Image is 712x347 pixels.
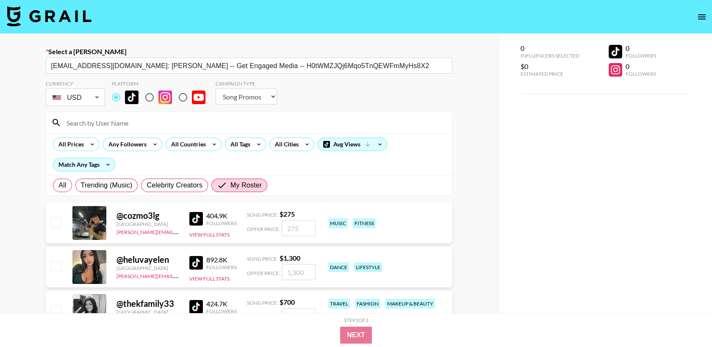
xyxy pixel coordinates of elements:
[206,264,237,270] div: Followers
[116,298,179,309] div: @ thekfamily33
[230,180,262,190] span: My Roster
[53,138,86,151] div: All Prices
[247,300,278,306] span: Song Price:
[282,308,316,324] input: 700
[280,210,295,218] strong: $ 275
[206,220,237,226] div: Followers
[693,8,710,25] button: open drawer
[112,80,212,87] div: Platform
[206,300,237,308] div: 424.7K
[116,210,179,221] div: @ cozmo3lg
[166,138,208,151] div: All Countries
[53,158,115,171] div: Match Any Tags
[328,299,350,308] div: travel
[46,47,452,56] label: Select a [PERSON_NAME]
[147,180,202,190] span: Celebrity Creators
[247,226,280,232] span: Offer Price:
[192,91,205,104] img: YouTube
[344,317,368,323] div: Step 1 of 2
[385,299,435,308] div: makeup & beauty
[355,299,380,308] div: fashion
[206,256,237,264] div: 892.8K
[46,80,105,87] div: Currency
[206,212,237,220] div: 404.9K
[189,231,230,238] button: View Full Stats
[225,138,252,151] div: All Tags
[626,44,656,52] div: 0
[626,62,656,71] div: 0
[116,221,179,227] div: [GEOGRAPHIC_DATA]
[521,62,579,71] div: $0
[116,254,179,265] div: @ heluvayelen
[189,300,203,314] img: TikTok
[328,218,348,228] div: music
[158,91,172,104] img: Instagram
[58,180,66,190] span: All
[7,6,91,26] img: Grail Talent
[116,271,242,279] a: [PERSON_NAME][EMAIL_ADDRESS][DOMAIN_NAME]
[521,71,579,77] div: Estimated Price
[247,256,278,262] span: Song Price:
[81,180,133,190] span: Trending (Music)
[189,256,203,270] img: TikTok
[61,116,447,129] input: Search by User Name
[521,44,579,52] div: 0
[189,212,203,226] img: TikTok
[103,138,148,151] div: Any Followers
[280,254,300,262] strong: $ 1,300
[280,298,295,306] strong: $ 700
[340,327,372,344] button: Next
[247,212,278,218] span: Song Price:
[328,262,349,272] div: dance
[521,52,579,59] div: Influencers Selected
[626,52,656,59] div: Followers
[247,270,280,276] span: Offer Price:
[116,309,179,315] div: [GEOGRAPHIC_DATA]
[206,308,237,314] div: Followers
[282,220,316,236] input: 275
[270,138,300,151] div: All Cities
[116,227,242,235] a: [PERSON_NAME][EMAIL_ADDRESS][DOMAIN_NAME]
[125,91,139,104] img: TikTok
[354,262,382,272] div: lifestyle
[318,138,387,151] div: Avg Views
[216,80,277,87] div: Campaign Type
[189,275,230,282] button: View Full Stats
[353,218,376,228] div: fitness
[626,71,656,77] div: Followers
[116,265,179,271] div: [GEOGRAPHIC_DATA]
[47,90,103,105] div: USD
[282,264,316,280] input: 1,300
